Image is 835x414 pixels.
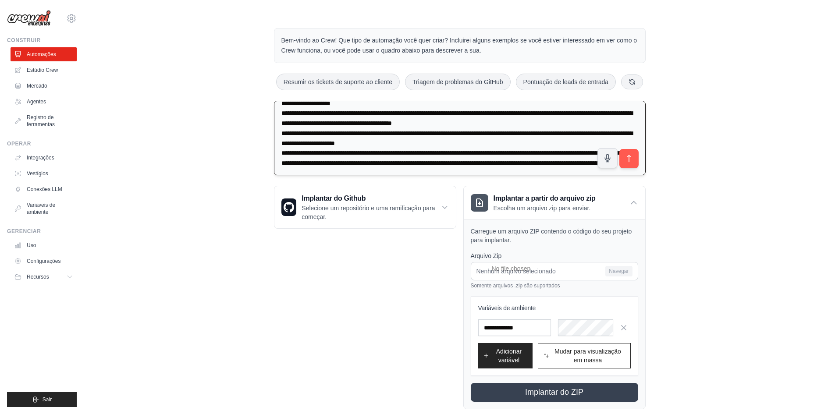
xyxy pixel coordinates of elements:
font: Implantar do ZIP [525,388,583,396]
font: Triagem de problemas do GitHub [412,78,503,85]
iframe: Widget de bate-papo [639,62,835,414]
button: Implantar do ZIP [471,383,638,402]
a: Configurações [11,254,77,268]
button: Pontuação de leads de entrada [516,74,616,90]
a: Conexões LLM [11,182,77,196]
a: Uso [11,238,77,252]
font: Conexões LLM [27,186,62,192]
button: Mudar para visualização em massa [538,343,630,368]
font: Selecione um repositório e uma ramificação para começar. [302,205,435,220]
font: Construir [7,37,41,43]
a: Estúdio Crew [11,63,77,77]
img: Logotipo [7,10,51,27]
font: Operar [7,141,31,147]
font: Uso [27,242,36,248]
a: Integrações [11,151,77,165]
button: Recursos [11,270,77,284]
a: Variáveis de ambiente [11,198,77,219]
font: Somente arquivos .zip são suportados [471,283,560,289]
font: Automações [27,51,56,57]
button: Adicionar variável [478,343,533,368]
button: Triagem de problemas do GitHub [405,74,510,90]
font: Vestígios [27,170,48,177]
font: Sair [43,396,52,403]
font: Gerenciar [7,228,41,234]
font: Variáveis de ambiente [478,304,536,311]
font: Recursos [27,274,49,280]
button: Sair [7,392,77,407]
a: Mercado [11,79,77,93]
font: Integrações [27,155,54,161]
button: Resumir os tickets de suporte ao cliente [276,74,400,90]
font: Escolha um arquivo zip para enviar. [494,205,591,212]
a: Automações [11,47,77,61]
font: Pontuação de leads de entrada [523,78,609,85]
font: Arquivo Zip [471,252,502,259]
font: Adicionar variável [496,348,522,364]
font: Agentes [27,99,46,105]
font: Implantar do Github [302,195,366,202]
font: Mercado [27,83,47,89]
font: Implantar a partir do arquivo zip [494,195,596,202]
font: Resumir os tickets de suporte ao cliente [284,78,392,85]
a: Agentes [11,95,77,109]
font: Mudar para visualização em massa [554,348,621,364]
font: Configurações [27,258,60,264]
font: Bem-vindo ao Crew! Que tipo de automação você quer criar? Incluirei alguns exemplos se você estiv... [281,37,637,54]
font: Variáveis de ambiente [27,202,55,215]
a: Vestígios [11,166,77,180]
font: Estúdio Crew [27,67,58,73]
a: Registro de ferramentas [11,110,77,131]
font: Carregue um arquivo ZIP contendo o código do seu projeto para implantar. [471,228,632,244]
font: Registro de ferramentas [27,114,55,127]
input: Nenhum arquivo selecionado Navegar [471,262,638,280]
